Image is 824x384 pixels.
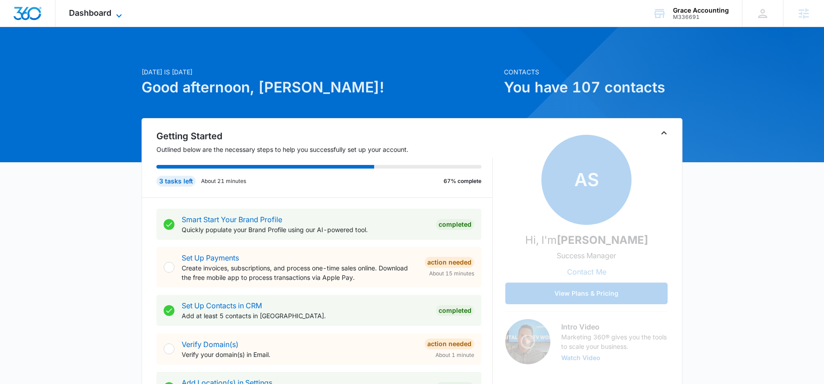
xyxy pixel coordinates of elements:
[435,351,474,359] span: About 1 minute
[673,7,729,14] div: account name
[444,177,481,185] p: 67% complete
[425,257,474,268] div: Action Needed
[182,350,417,359] p: Verify your domain(s) in Email.
[541,135,632,225] span: AS
[436,219,474,230] div: Completed
[182,253,239,262] a: Set Up Payments
[561,332,668,351] p: Marketing 360® gives you the tools to scale your business.
[156,176,196,187] div: 3 tasks left
[182,301,262,310] a: Set Up Contacts in CRM
[69,8,111,18] span: Dashboard
[673,14,729,20] div: account id
[557,233,648,247] strong: [PERSON_NAME]
[182,225,429,234] p: Quickly populate your Brand Profile using our AI-powered tool.
[24,52,32,59] img: tab_domain_overview_orange.svg
[561,355,600,361] button: Watch Video
[182,340,238,349] a: Verify Domain(s)
[557,250,616,261] p: Success Manager
[525,232,648,248] p: Hi, I'm
[561,321,668,332] h3: Intro Video
[90,52,97,59] img: tab_keywords_by_traffic_grey.svg
[182,215,282,224] a: Smart Start Your Brand Profile
[558,261,615,283] button: Contact Me
[429,270,474,278] span: About 15 minutes
[100,53,152,59] div: Keywords by Traffic
[14,23,22,31] img: website_grey.svg
[436,305,474,316] div: Completed
[504,77,682,98] h1: You have 107 contacts
[659,128,669,138] button: Toggle Collapse
[505,283,668,304] button: View Plans & Pricing
[34,53,81,59] div: Domain Overview
[14,14,22,22] img: logo_orange.svg
[156,145,493,154] p: Outlined below are the necessary steps to help you successfully set up your account.
[25,14,44,22] div: v 4.0.25
[182,311,429,320] p: Add at least 5 contacts in [GEOGRAPHIC_DATA].
[504,67,682,77] p: Contacts
[156,129,493,143] h2: Getting Started
[425,338,474,349] div: Action Needed
[505,319,550,364] img: Intro Video
[201,177,246,185] p: About 21 minutes
[182,263,417,282] p: Create invoices, subscriptions, and process one-time sales online. Download the free mobile app t...
[142,67,499,77] p: [DATE] is [DATE]
[142,77,499,98] h1: Good afternoon, [PERSON_NAME]!
[23,23,99,31] div: Domain: [DOMAIN_NAME]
